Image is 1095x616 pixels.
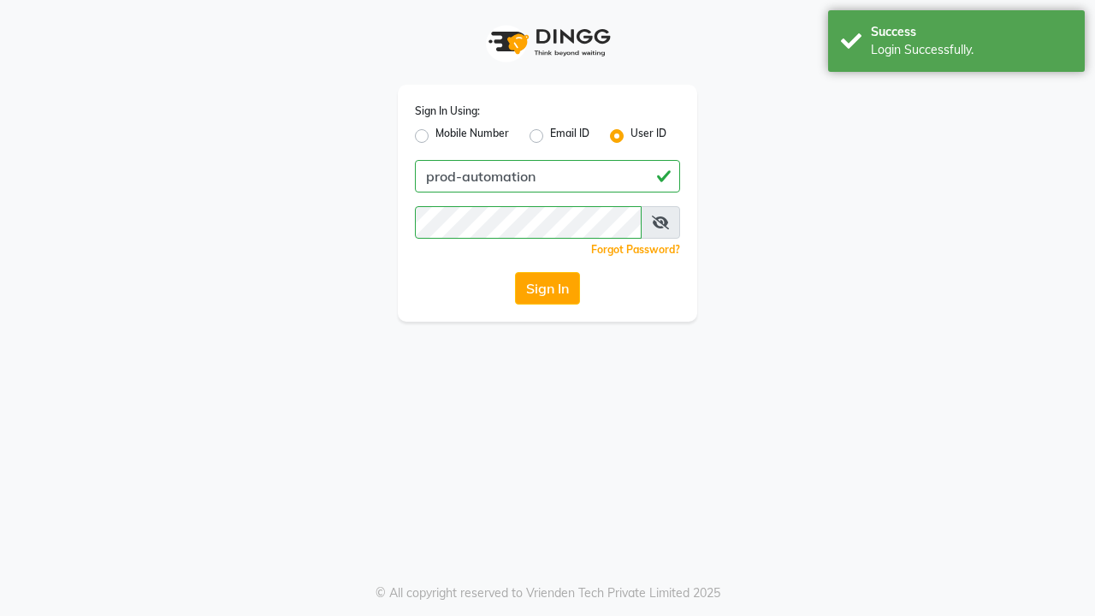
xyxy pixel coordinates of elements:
[871,41,1072,59] div: Login Successfully.
[415,104,480,119] label: Sign In Using:
[415,160,680,192] input: Username
[515,272,580,305] button: Sign In
[479,17,616,68] img: logo1.svg
[591,243,680,256] a: Forgot Password?
[415,206,642,239] input: Username
[550,126,589,146] label: Email ID
[630,126,666,146] label: User ID
[435,126,509,146] label: Mobile Number
[871,23,1072,41] div: Success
